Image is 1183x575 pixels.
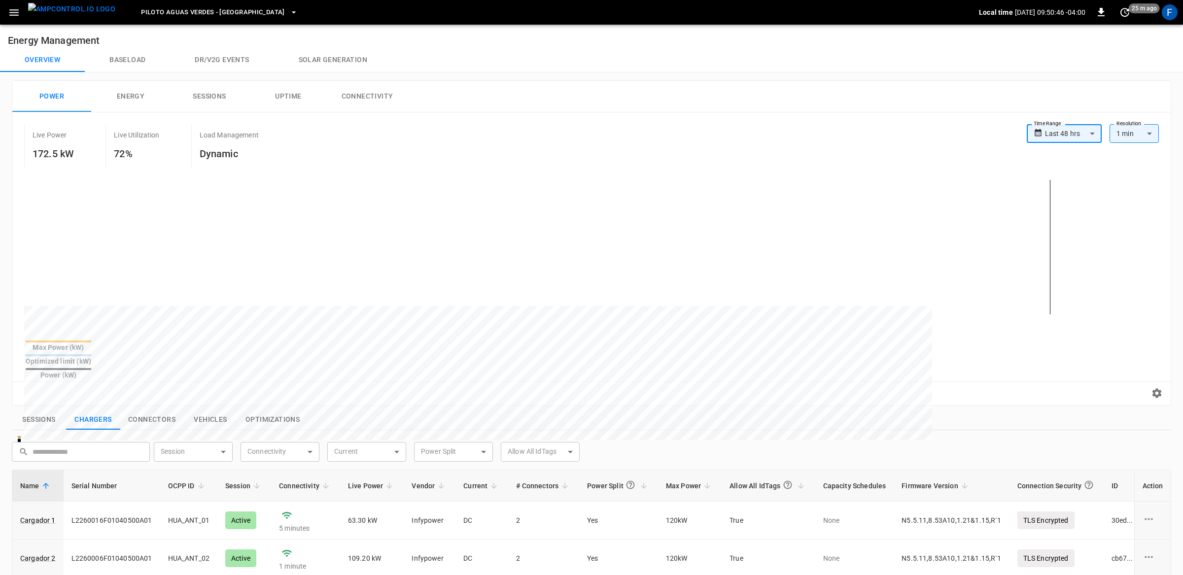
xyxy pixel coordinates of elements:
span: Piloto Aguas Verdes - [GEOGRAPHIC_DATA] [141,7,285,18]
h6: 72% [114,146,159,162]
a: Cargador 2 [20,553,56,563]
button: Dr/V2G events [170,48,274,72]
button: set refresh interval [1117,4,1133,20]
span: Max Power [666,480,714,492]
span: OCPP ID [168,480,208,492]
button: Sessions [170,81,249,112]
span: Vendor [412,480,448,492]
button: show latest charge points [66,409,120,430]
button: Baseload [85,48,170,72]
button: show latest optimizations [238,409,308,430]
p: Load Management [200,130,259,140]
span: Name [20,480,52,492]
h6: Dynamic [200,146,259,162]
h6: 172.5 kW [33,146,74,162]
div: Connection Security [1017,476,1096,495]
div: 1 min [1110,124,1159,143]
p: Live Utilization [114,130,159,140]
div: cb67 ... [1112,553,1133,563]
span: Session [225,480,263,492]
span: Live Power [348,480,396,492]
button: Energy [91,81,170,112]
span: 25 m ago [1129,3,1160,13]
a: Cargador 1 [20,515,56,525]
div: 30ed ... [1112,515,1133,525]
p: Local time [979,7,1013,17]
img: ampcontrol.io logo [28,3,115,15]
button: Connectivity [328,81,407,112]
th: ID [1104,470,1150,502]
label: Resolution [1116,120,1141,128]
th: Serial Number [64,470,160,502]
div: charge point options [1142,551,1163,566]
button: Uptime [249,81,328,112]
div: copy [1133,515,1143,526]
p: [DATE] 09:50:46 -04:00 [1015,7,1085,17]
div: Last 48 hrs [1045,124,1102,143]
span: Firmware Version [902,480,971,492]
span: Current [463,480,500,492]
th: Capacity Schedules [815,470,894,502]
span: Allow All IdTags [730,476,807,495]
div: copy [1133,553,1143,564]
button: Solar generation [274,48,392,72]
button: show latest sessions [12,409,66,430]
div: charge point options [1142,513,1163,528]
button: Power [12,81,91,112]
button: show latest connectors [120,409,183,430]
p: Live Power [33,130,67,140]
span: Power Split [587,476,650,495]
div: profile-icon [1162,4,1178,20]
span: # Connectors [516,480,571,492]
button: show latest vehicles [183,409,238,430]
th: Action [1134,470,1171,502]
label: Time Range [1034,120,1061,128]
span: Connectivity [279,480,332,492]
button: Piloto Aguas Verdes - [GEOGRAPHIC_DATA] [137,3,302,22]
